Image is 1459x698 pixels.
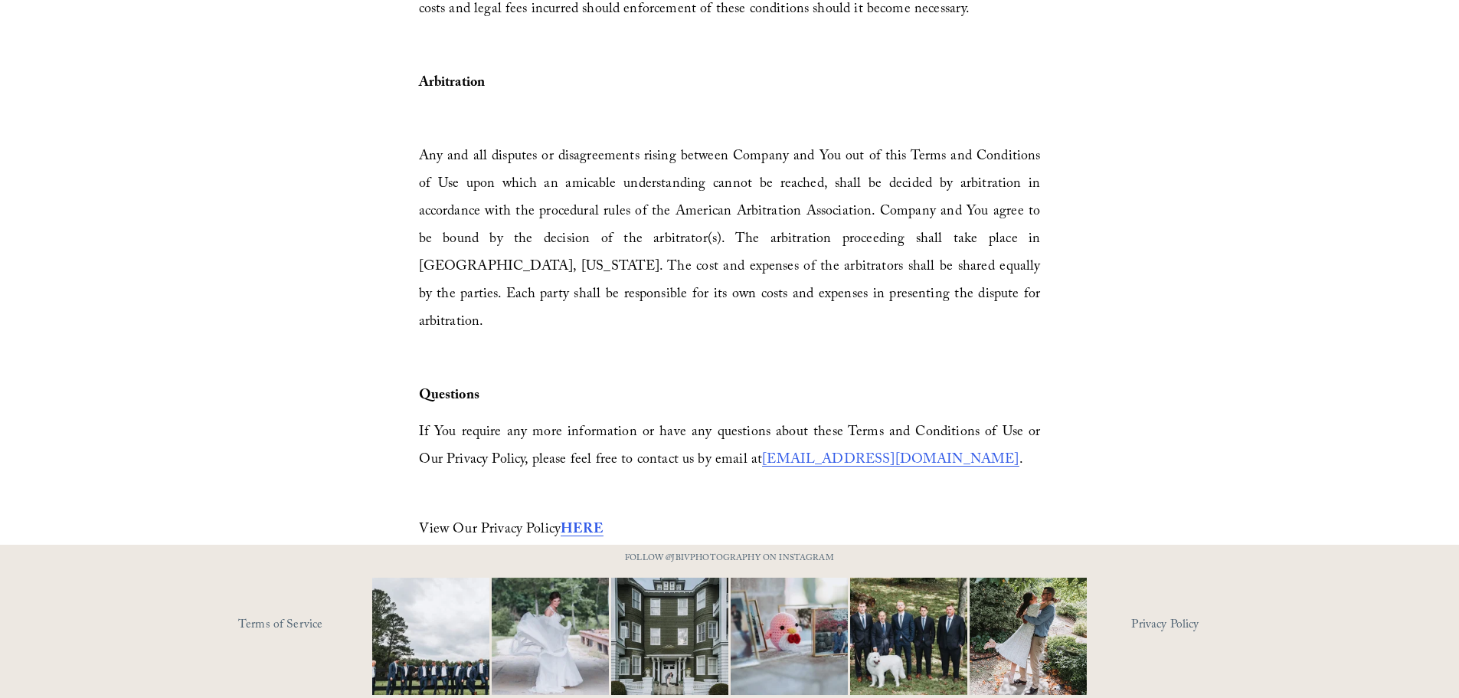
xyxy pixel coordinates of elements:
a: HERE [561,519,604,542]
img: This has got to be one of the cutest detail shots I've ever taken for a wedding! 📷 @thewoobles #I... [702,578,878,695]
img: Happy #InternationalDogDay to all the pups who have made wedding days, engagement sessions, and p... [821,578,997,695]
p: FOLLOW @JBIVPHOTOGRAPHY ON INSTAGRAM [596,551,864,568]
a: [EMAIL_ADDRESS][DOMAIN_NAME] [762,449,1019,473]
a: Privacy Policy [1131,614,1265,637]
img: Not every photo needs to be perfectly still, sometimes the best ones are the ones that feel like ... [463,578,639,695]
a: Terms of Service [238,614,417,637]
span: If You require any more information or have any questions about these Terms and Conditions of Use... [419,421,1041,473]
img: Wideshots aren't just &quot;nice to have,&quot; they're a wedding day essential! 🙌 #Wideshotwedne... [594,578,745,695]
strong: Arbitration [419,72,486,96]
span: View Our Privacy Policy [419,519,561,542]
span: . [1019,449,1023,473]
img: Definitely, not your typical #WideShotWednesday moment. It&rsquo;s all about the suits, the smile... [343,578,519,695]
span: Any and all disputes or disagreements rising between Company and You out of this Terms and Condit... [419,146,1041,335]
strong: Questions [419,385,479,408]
